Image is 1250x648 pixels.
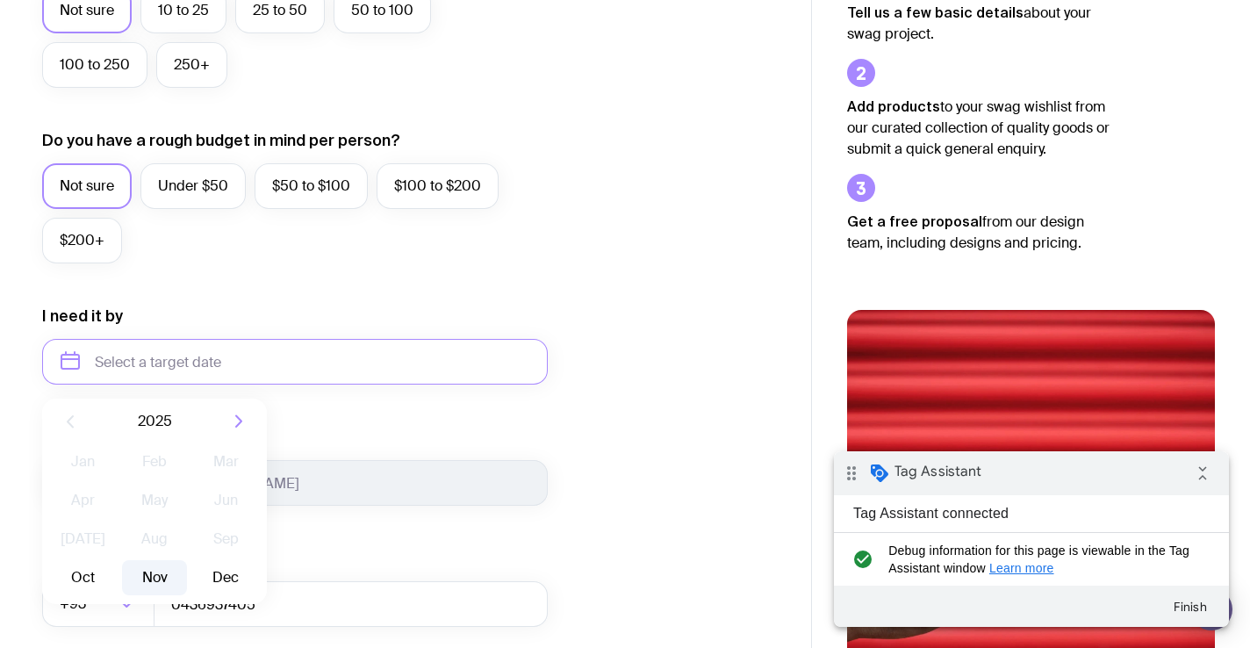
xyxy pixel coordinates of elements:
[154,581,548,627] input: 0400123456
[42,306,123,327] label: I need it by
[51,522,115,557] button: [DATE]
[42,460,548,506] input: you@email.com
[377,163,499,209] label: $100 to $200
[194,522,258,557] button: Sep
[156,42,227,88] label: 250+
[61,11,147,29] span: Tag Assistant
[122,522,186,557] button: Aug
[138,411,172,432] span: 2025
[42,130,400,151] label: Do you have a rough budget in mind per person?
[255,163,368,209] label: $50 to $100
[194,560,258,595] button: Dec
[847,213,982,229] strong: Get a free proposal
[42,163,132,209] label: Not sure
[140,163,246,209] label: Under $50
[51,483,115,518] button: Apr
[325,140,388,171] button: Finish
[51,444,115,479] button: Jan
[14,90,43,126] i: check_circle
[42,218,122,263] label: $200+
[194,444,258,479] button: Mar
[847,96,1110,160] p: to your swag wishlist from our curated collection of quality goods or submit a quick general enqu...
[42,339,548,385] input: Select a target date
[122,560,186,595] button: Nov
[122,444,186,479] button: Feb
[155,110,220,124] a: Learn more
[51,560,115,595] button: Oct
[60,581,90,627] span: +93
[351,4,386,40] i: Collapse debug badge
[847,98,940,114] strong: Add products
[90,581,114,627] input: Search for option
[847,211,1110,254] p: from our design team, including designs and pricing.
[42,42,147,88] label: 100 to 250
[847,4,1024,20] strong: Tell us a few basic details
[122,483,186,518] button: May
[847,2,1110,45] p: about your swag project.
[194,483,258,518] button: Jun
[42,581,154,627] div: Search for option
[54,90,366,126] span: Debug information for this page is viewable in the Tag Assistant window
